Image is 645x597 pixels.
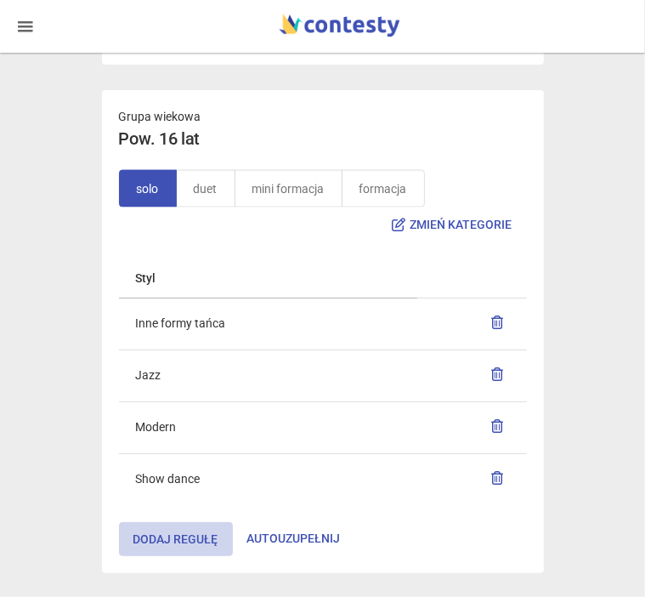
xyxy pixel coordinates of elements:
a: mini formacja [235,170,342,208]
button: Dodaj regułę [119,522,233,556]
td: Show dance [119,453,354,505]
th: Styl [119,259,354,298]
p: Grupa wiekowa [119,107,527,126]
a: duet [176,170,235,208]
h4: Pow. 16 lat [119,126,527,152]
button: Autouzupełnij [233,522,355,556]
td: Modern [119,401,354,453]
button: Zmień kategorie [378,208,527,242]
td: Jazz [119,350,354,401]
a: formacja [342,170,425,208]
td: Inne formy tańca [119,298,354,350]
a: solo [119,170,177,208]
